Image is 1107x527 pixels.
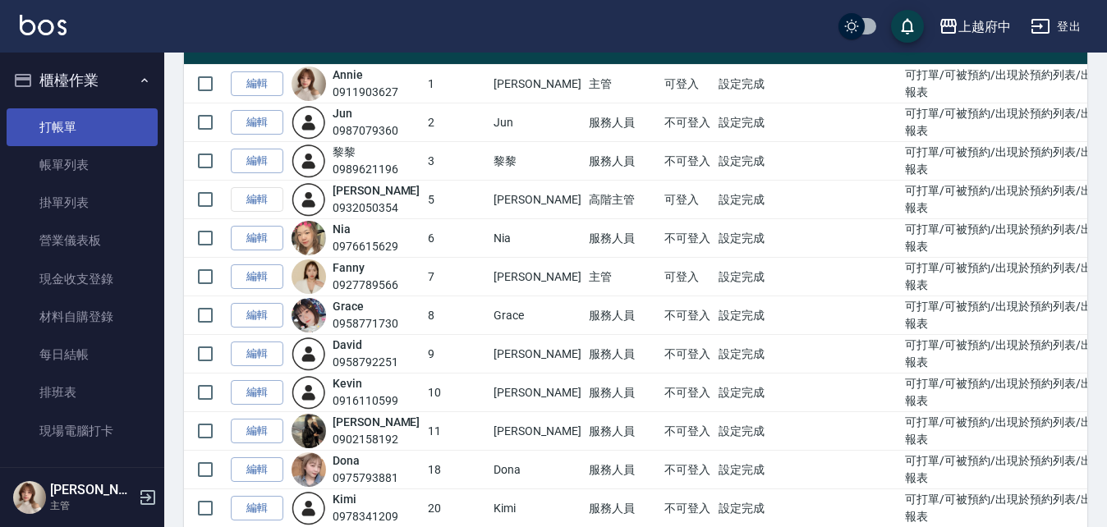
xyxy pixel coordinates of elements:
div: 0976615629 [333,238,398,255]
a: Grace [333,300,364,313]
a: 現金收支登錄 [7,260,158,298]
td: [PERSON_NAME] [489,65,585,103]
td: 服務人員 [585,412,660,451]
td: 8 [424,296,489,335]
td: 5 [424,181,489,219]
td: 不可登入 [660,412,714,451]
img: Logo [20,15,67,35]
td: 1 [424,65,489,103]
a: 掛單列表 [7,184,158,222]
a: 每日結帳 [7,336,158,373]
td: 設定完成 [714,219,901,258]
div: 0902158192 [333,431,420,448]
a: 黎黎 [333,145,356,158]
a: 編輯 [231,496,283,521]
td: 服務人員 [585,142,660,181]
div: 0911903627 [333,84,398,101]
a: 打帳單 [7,108,158,146]
div: 0958792251 [333,354,398,371]
td: 服務人員 [585,296,660,335]
td: Jun [489,103,585,142]
img: user-login-man-human-body-mobile-person-512.png [292,337,326,371]
a: 編輯 [231,341,283,367]
img: Person [13,481,46,514]
td: 設定完成 [714,412,901,451]
a: 編輯 [231,419,283,444]
td: [PERSON_NAME] [489,335,585,373]
td: 不可登入 [660,335,714,373]
div: 0975793881 [333,470,398,487]
a: [PERSON_NAME] [333,184,420,197]
td: 可登入 [660,258,714,296]
td: 服務人員 [585,103,660,142]
img: avatar.jpeg [292,298,326,332]
img: avatar.jpeg [292,66,326,101]
td: 設定完成 [714,451,901,489]
a: [PERSON_NAME] [333,415,420,428]
a: 帳單列表 [7,146,158,184]
td: [PERSON_NAME] [489,412,585,451]
a: Fanny [333,261,365,274]
button: 預約管理 [7,456,158,499]
td: 可登入 [660,65,714,103]
td: 10 [424,373,489,412]
button: save [891,10,924,43]
td: Grace [489,296,585,335]
td: Nia [489,219,585,258]
a: 編輯 [231,380,283,406]
td: 服務人員 [585,451,660,489]
td: 黎黎 [489,142,585,181]
a: Kevin [333,377,362,390]
td: [PERSON_NAME] [489,373,585,412]
img: avatar.jpeg [292,414,326,448]
td: 不可登入 [660,142,714,181]
div: 0932050354 [333,199,420,217]
p: 主管 [50,498,134,513]
div: 0989621196 [333,161,398,178]
td: 服務人員 [585,373,660,412]
img: user-login-man-human-body-mobile-person-512.png [292,375,326,410]
td: 主管 [585,258,660,296]
a: 編輯 [231,149,283,174]
img: user-login-man-human-body-mobile-person-512.png [292,105,326,140]
td: 設定完成 [714,103,901,142]
a: David [333,338,362,351]
td: 2 [424,103,489,142]
h5: [PERSON_NAME] [50,482,134,498]
td: 18 [424,451,489,489]
td: 設定完成 [714,373,901,412]
td: 不可登入 [660,451,714,489]
a: 編輯 [231,226,283,251]
td: 設定完成 [714,142,901,181]
td: 主管 [585,65,660,103]
a: 編輯 [231,71,283,97]
img: user-login-man-human-body-mobile-person-512.png [292,144,326,178]
img: avatar.jpeg [292,452,326,487]
div: 0978341209 [333,508,398,525]
td: 設定完成 [714,65,901,103]
td: 11 [424,412,489,451]
a: Dona [333,454,360,467]
td: 9 [424,335,489,373]
a: Jun [333,107,352,120]
td: 設定完成 [714,296,901,335]
td: 6 [424,219,489,258]
td: 可登入 [660,181,714,219]
td: 設定完成 [714,335,901,373]
div: 0916110599 [333,392,398,410]
a: 現場電腦打卡 [7,412,158,450]
div: 0987079360 [333,122,398,140]
div: 0927789566 [333,277,398,294]
td: 3 [424,142,489,181]
a: Nia [333,222,351,236]
a: Kimi [333,493,356,506]
td: Dona [489,451,585,489]
button: 櫃檯作業 [7,59,158,102]
img: user-login-man-human-body-mobile-person-512.png [292,491,326,525]
td: [PERSON_NAME] [489,181,585,219]
a: 編輯 [231,457,283,483]
td: 不可登入 [660,103,714,142]
td: 7 [424,258,489,296]
td: 服務人員 [585,219,660,258]
div: 0958771730 [333,315,398,332]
